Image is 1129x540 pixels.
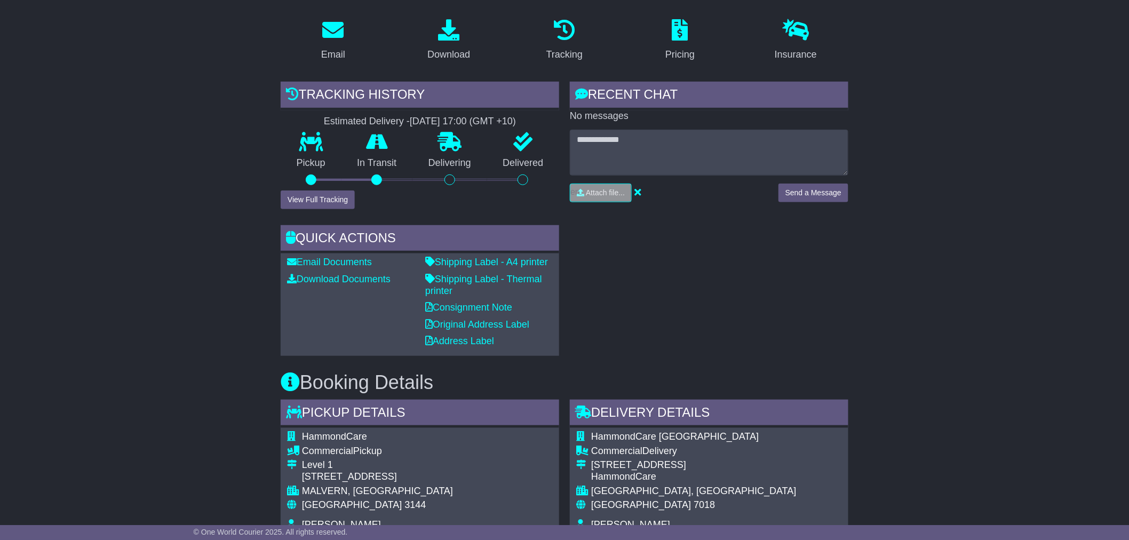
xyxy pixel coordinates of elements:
div: Insurance [775,47,817,62]
p: No messages [570,110,848,122]
span: Commercial [302,446,353,456]
div: [DATE] 17:00 (GMT +10) [410,116,516,128]
a: Original Address Label [425,319,529,330]
div: HammondCare [591,471,797,483]
div: MALVERN, [GEOGRAPHIC_DATA] [302,486,465,497]
a: Email Documents [287,257,372,267]
button: View Full Tracking [281,190,355,209]
div: Pricing [665,47,695,62]
div: Tracking history [281,82,559,110]
a: Consignment Note [425,302,512,313]
div: [STREET_ADDRESS] [302,471,465,483]
p: Delivered [487,157,560,169]
a: Shipping Label - A4 printer [425,257,548,267]
a: Download [420,15,477,66]
div: Email [321,47,345,62]
div: RECENT CHAT [570,82,848,110]
a: Shipping Label - Thermal printer [425,274,542,296]
div: [STREET_ADDRESS] [591,459,797,471]
span: [GEOGRAPHIC_DATA] [591,499,691,510]
a: Address Label [425,336,494,346]
span: [GEOGRAPHIC_DATA] [302,499,402,510]
p: Pickup [281,157,341,169]
span: [PERSON_NAME] [302,519,381,530]
div: Level 1 [302,459,465,471]
p: In Transit [341,157,413,169]
h3: Booking Details [281,372,848,393]
p: Delivering [412,157,487,169]
span: HammondCare [302,431,367,442]
span: 3144 [404,499,426,510]
div: Pickup [302,446,465,457]
span: [PERSON_NAME] [591,519,670,530]
div: Download [427,47,470,62]
div: Estimated Delivery - [281,116,559,128]
div: Pickup Details [281,400,559,428]
a: Insurance [768,15,824,66]
span: HammondCare [GEOGRAPHIC_DATA] [591,431,759,442]
span: © One World Courier 2025. All rights reserved. [194,528,348,536]
button: Send a Message [778,184,848,202]
a: Pricing [658,15,702,66]
div: Quick Actions [281,225,559,254]
span: 7018 [694,499,715,510]
div: [GEOGRAPHIC_DATA], [GEOGRAPHIC_DATA] [591,486,797,497]
span: Commercial [591,446,642,456]
a: Download Documents [287,274,391,284]
a: Email [314,15,352,66]
div: Delivery Details [570,400,848,428]
a: Tracking [539,15,590,66]
div: Tracking [546,47,583,62]
div: Delivery [591,446,797,457]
